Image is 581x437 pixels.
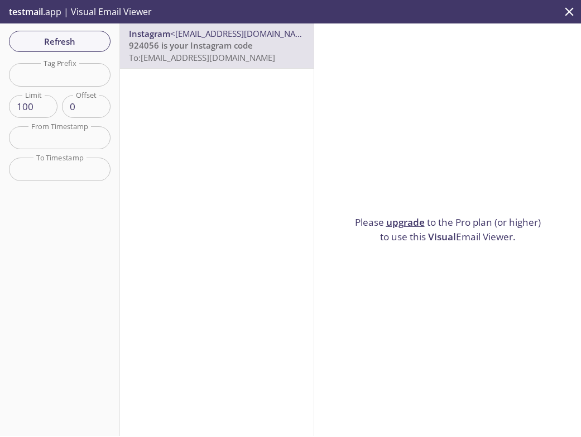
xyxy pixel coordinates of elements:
span: Refresh [18,34,102,49]
span: Instagram [129,28,170,39]
span: 924056 is your Instagram code [129,40,253,51]
button: Refresh [9,31,111,52]
span: Visual [428,230,456,243]
span: testmail [9,6,43,18]
nav: emails [120,23,314,69]
a: upgrade [386,216,425,229]
div: Instagram<[EMAIL_ADDRESS][DOMAIN_NAME]>924056 is your Instagram codeTo:[EMAIL_ADDRESS][DOMAIN_NAME] [120,23,314,68]
p: Please to the Pro plan (or higher) to use this Email Viewer. [350,215,545,244]
span: To: [EMAIL_ADDRESS][DOMAIN_NAME] [129,52,275,63]
span: <[EMAIL_ADDRESS][DOMAIN_NAME]> [170,28,315,39]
